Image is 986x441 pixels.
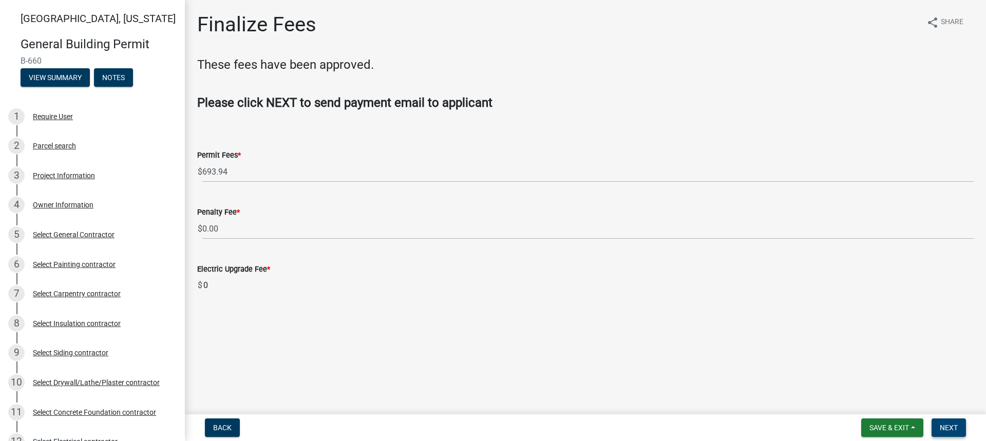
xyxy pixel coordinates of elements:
[21,74,90,82] wm-modal-confirm: Summary
[8,315,25,332] div: 8
[33,349,108,356] div: Select Siding contractor
[33,113,73,120] div: Require User
[197,161,203,182] span: $
[21,68,90,87] button: View Summary
[21,37,177,52] h4: General Building Permit
[8,167,25,184] div: 3
[21,56,164,66] span: B-660
[8,226,25,243] div: 5
[197,95,492,110] strong: Please click NEXT to send payment email to applicant
[33,231,115,238] div: Select General Contractor
[21,12,176,25] span: [GEOGRAPHIC_DATA], [US_STATE]
[940,424,958,432] span: Next
[8,404,25,420] div: 11
[33,290,121,297] div: Select Carpentry contractor
[8,374,25,391] div: 10
[33,409,156,416] div: Select Concrete Foundation contractor
[94,68,133,87] button: Notes
[33,201,93,208] div: Owner Information
[941,16,963,29] span: Share
[197,275,203,296] span: $
[197,209,240,216] label: Penalty Fee
[8,344,25,361] div: 9
[932,418,966,437] button: Next
[197,12,316,37] h1: Finalize Fees
[197,266,270,273] label: Electric Upgrade Fee
[8,285,25,302] div: 7
[33,172,95,179] div: Project Information
[33,320,121,327] div: Select Insulation contractor
[869,424,909,432] span: Save & Exit
[918,12,972,32] button: shareShare
[213,424,232,432] span: Back
[197,218,203,239] span: $
[33,142,76,149] div: Parcel search
[8,138,25,154] div: 2
[926,16,939,29] i: share
[197,152,241,159] label: Permit Fees
[8,108,25,125] div: 1
[8,256,25,273] div: 6
[33,261,116,268] div: Select Painting contractor
[861,418,923,437] button: Save & Exit
[205,418,240,437] button: Back
[8,197,25,213] div: 4
[33,379,160,386] div: Select Drywall/Lathe/Plaster contractor
[197,57,974,72] h4: These fees have been approved.
[94,74,133,82] wm-modal-confirm: Notes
